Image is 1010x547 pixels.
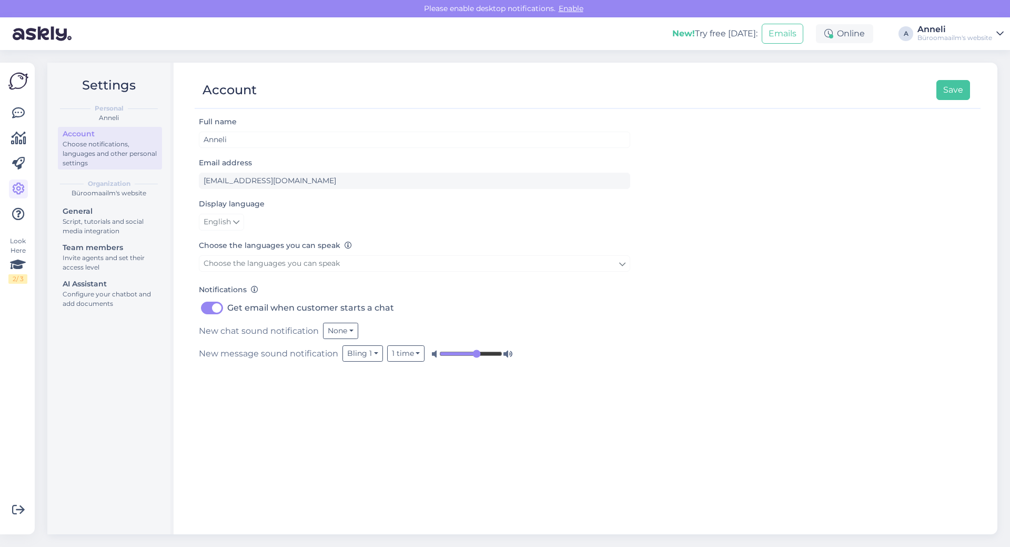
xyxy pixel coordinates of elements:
div: Choose notifications, languages and other personal settings [63,140,157,168]
div: New message sound notification [199,345,630,362]
label: Full name [199,116,237,127]
input: Enter name [199,132,630,148]
div: Invite agents and set their access level [63,253,157,272]
div: Configure your chatbot and add documents [63,290,157,309]
a: English [199,214,244,231]
span: Choose the languages you can speak [204,258,340,268]
a: AI AssistantConfigure your chatbot and add documents [58,277,162,310]
div: Account [203,80,257,100]
label: Display language [199,198,265,210]
a: Team membersInvite agents and set their access level [58,241,162,274]
a: Choose the languages you can speak [199,255,630,272]
img: Askly Logo [8,71,28,91]
div: Anneli [56,113,162,123]
div: New chat sound notification [199,323,630,339]
button: 1 time [387,345,425,362]
div: Anneli [917,25,992,34]
a: GeneralScript, tutorials and social media integration [58,204,162,237]
h2: Settings [56,75,162,95]
div: General [63,206,157,217]
div: Büroomaailm's website [917,34,992,42]
b: Personal [95,104,124,113]
button: None [323,323,358,339]
span: Enable [555,4,587,13]
div: Script, tutorials and social media integration [63,217,157,236]
div: Online [816,24,873,43]
span: English [204,216,231,228]
div: Account [63,128,157,140]
label: Get email when customer starts a chat [227,300,394,316]
b: New! [672,28,695,38]
div: A [898,26,913,41]
b: Organization [88,179,130,188]
button: Emails [762,24,803,44]
button: Save [936,80,970,100]
div: Look Here [8,236,27,284]
label: Choose the languages you can speak [199,240,352,251]
a: AccountChoose notifications, languages and other personal settings [58,127,162,170]
div: 2 / 3 [8,274,27,284]
div: Try free [DATE]: [672,27,757,40]
div: Büroomaailm's website [56,188,162,198]
div: AI Assistant [63,279,157,290]
button: Bling 1 [342,345,383,362]
label: Notifications [199,284,258,295]
a: AnneliBüroomaailm's website [917,25,1004,42]
div: Team members [63,242,157,253]
label: Email address [199,157,252,168]
input: Enter email [199,173,630,189]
